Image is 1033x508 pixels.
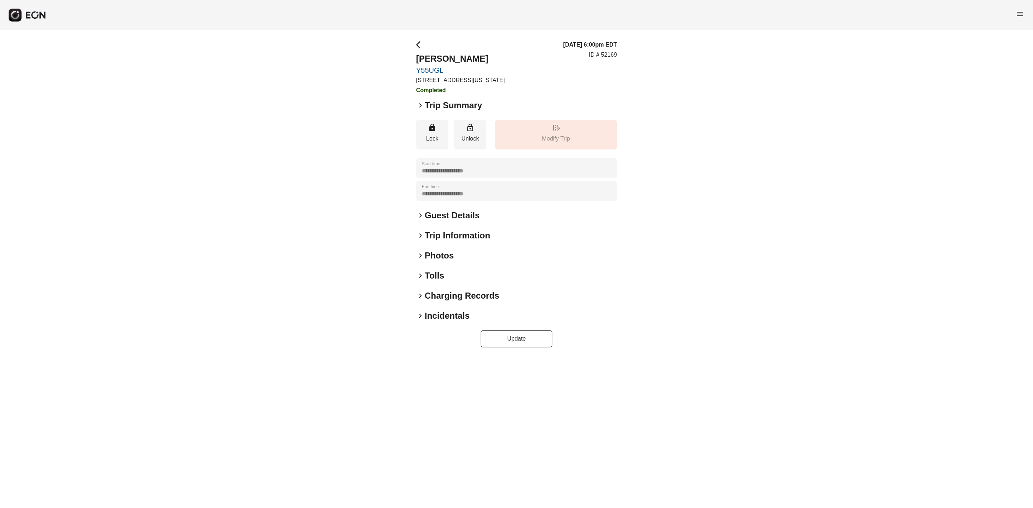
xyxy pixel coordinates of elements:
span: keyboard_arrow_right [416,271,425,280]
span: keyboard_arrow_right [416,251,425,260]
button: Update [481,330,552,347]
h2: [PERSON_NAME] [416,53,505,65]
h2: Tolls [425,270,444,281]
h2: Charging Records [425,290,499,302]
h2: Trip Summary [425,100,482,111]
span: menu [1016,10,1024,18]
h2: Photos [425,250,454,261]
span: arrow_back_ios [416,41,425,49]
h2: Incidentals [425,310,470,322]
h3: Completed [416,86,505,95]
a: Y55UGL [416,66,505,75]
span: keyboard_arrow_right [416,231,425,240]
button: Unlock [454,120,486,149]
h2: Guest Details [425,210,480,221]
p: Unlock [458,134,483,143]
span: lock_open [466,123,475,132]
span: keyboard_arrow_right [416,291,425,300]
span: keyboard_arrow_right [416,211,425,220]
span: lock [428,123,437,132]
p: [STREET_ADDRESS][US_STATE] [416,76,505,85]
p: ID # 52169 [589,51,617,59]
button: Lock [416,120,448,149]
span: keyboard_arrow_right [416,101,425,110]
h3: [DATE] 6:00pm EDT [563,41,617,49]
p: Lock [420,134,445,143]
span: keyboard_arrow_right [416,312,425,320]
h2: Trip Information [425,230,490,241]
